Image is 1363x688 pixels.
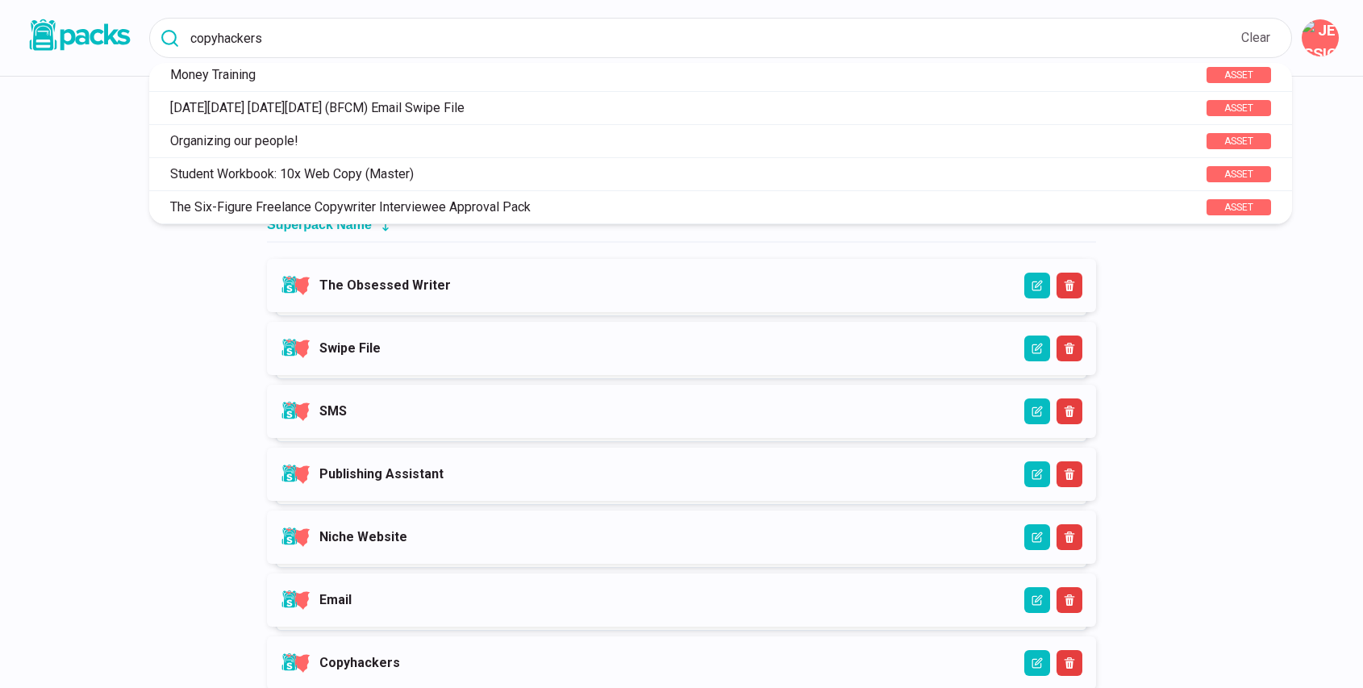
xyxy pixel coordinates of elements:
[149,18,1292,58] input: Search all packs
[1057,461,1082,487] button: Delete Superpack
[149,92,1292,124] button: [DATE][DATE] [DATE][DATE] (BFCM) Email Swipe FileASSET
[1024,398,1050,424] button: Edit
[1024,273,1050,298] button: Edit
[1057,587,1082,613] button: Delete Superpack
[162,199,1154,215] p: The Six-Figure Freelance Copywriter Interviewee Approval Pack
[1302,19,1339,56] button: Jessica Noel
[149,125,1292,157] button: Organizing our people!ASSET
[24,16,133,60] a: Packs logo
[149,59,1292,91] button: Money TrainingASSET
[149,191,1292,223] button: The Six-Figure Freelance Copywriter Interviewee Approval PackASSET
[1057,273,1082,298] button: Delete Superpack
[24,16,133,54] img: Packs logo
[162,67,1154,82] p: Money Training
[1207,166,1271,182] div: ASSET
[1207,199,1271,215] div: ASSET
[162,133,1154,148] p: Organizing our people!
[1024,524,1050,550] button: Edit
[1024,336,1050,361] button: Edit
[1207,100,1271,116] div: ASSET
[1024,461,1050,487] button: Edit
[267,217,372,232] h2: Superpack Name
[1240,22,1272,54] button: Clear
[1057,524,1082,550] button: Delete Superpack
[1024,650,1050,676] button: Edit
[1024,587,1050,613] button: Edit
[1057,336,1082,361] button: Delete Superpack
[162,100,1154,115] p: [DATE][DATE] [DATE][DATE] (BFCM) Email Swipe File
[1207,133,1271,149] div: ASSET
[1057,398,1082,424] button: Delete Superpack
[1207,67,1271,83] div: ASSET
[1057,650,1082,676] button: Delete Superpack
[149,158,1292,190] button: Student Workbook: 10x Web Copy (Master)ASSET
[162,166,1154,181] p: Student Workbook: 10x Web Copy (Master)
